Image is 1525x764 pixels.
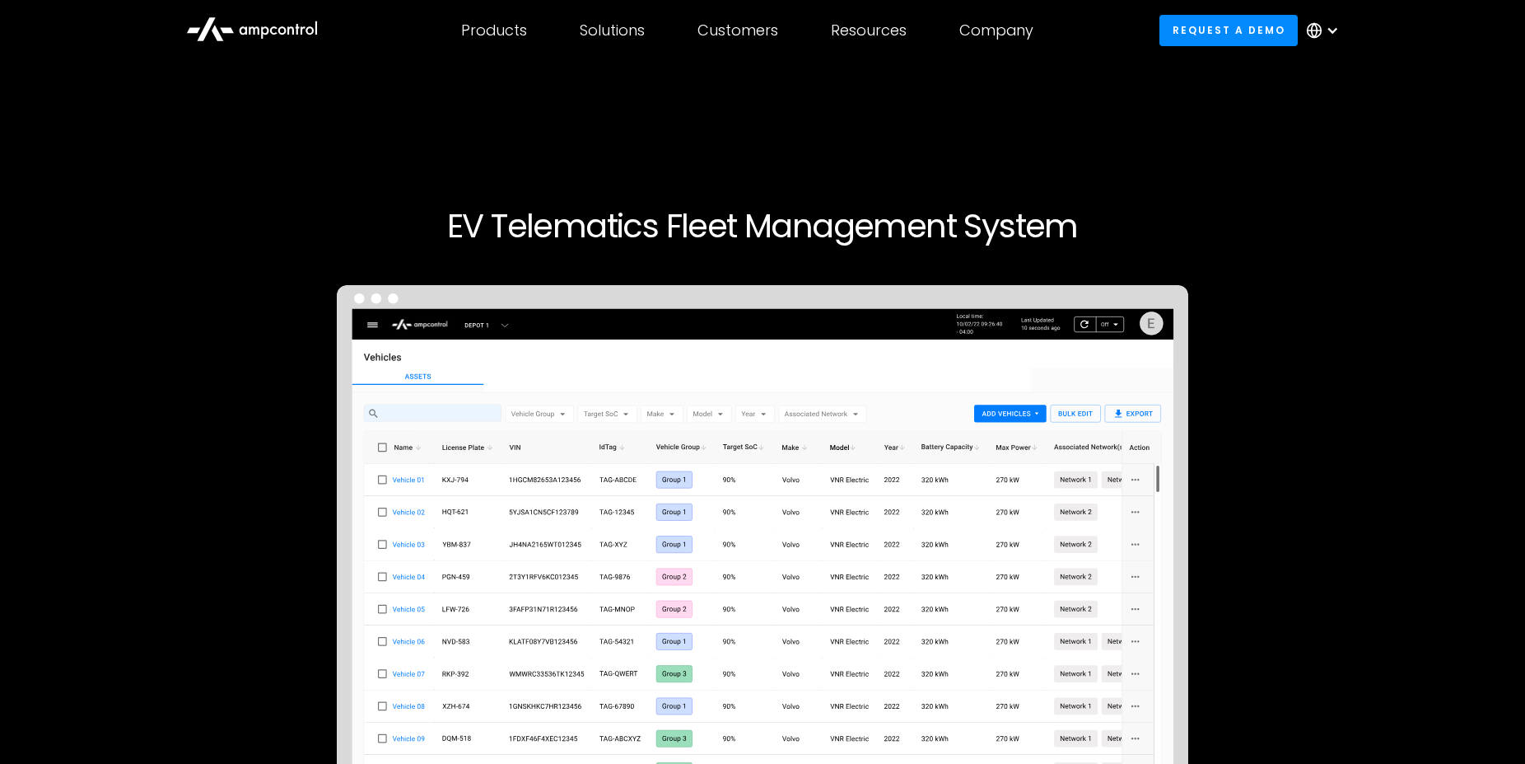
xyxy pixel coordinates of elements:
div: Company [959,21,1033,40]
a: Request a demo [1159,15,1298,45]
div: Solutions [580,21,645,40]
div: Resources [831,21,907,40]
div: Customers [697,21,778,40]
div: Products [461,21,527,40]
h1: EV Telematics Fleet Management System [262,206,1263,246]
